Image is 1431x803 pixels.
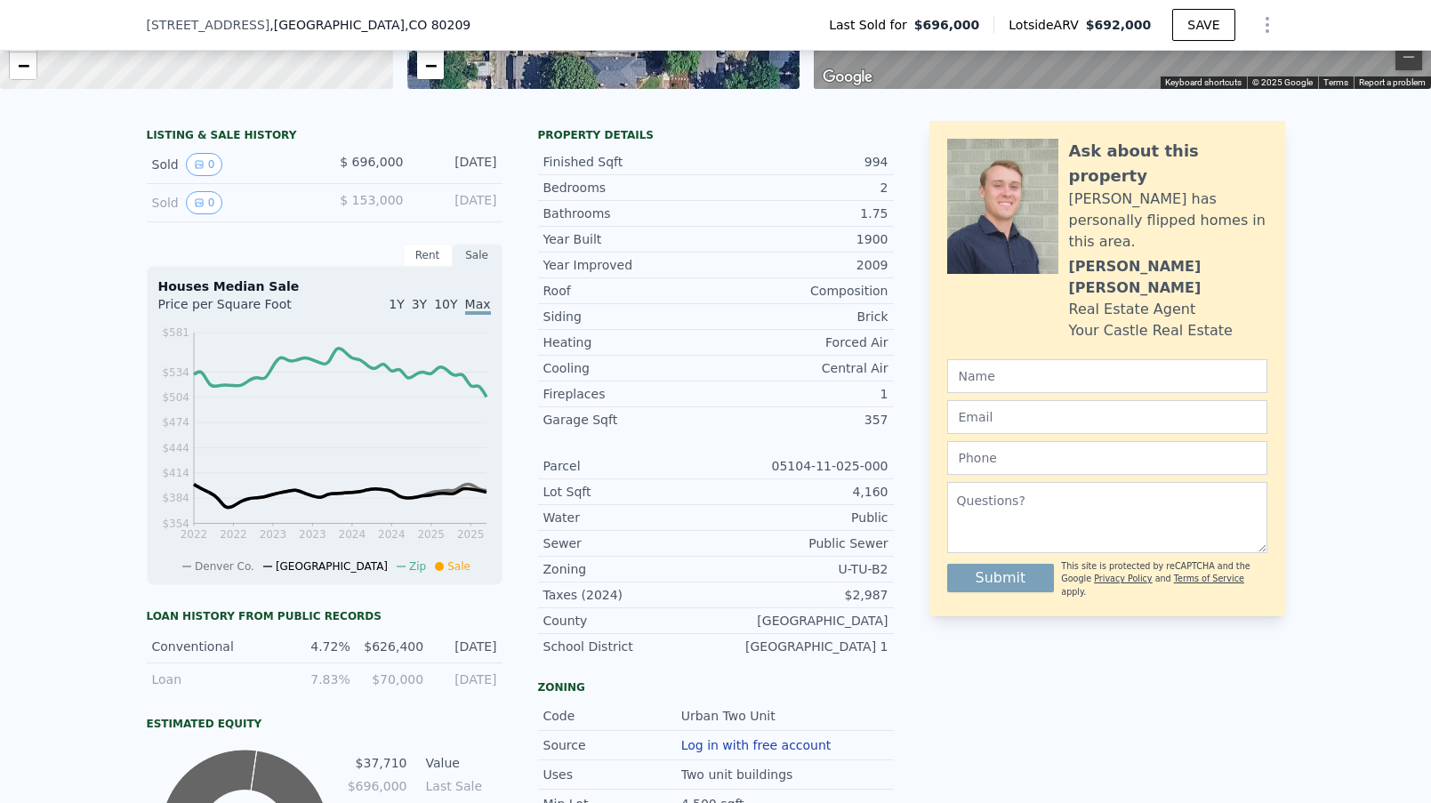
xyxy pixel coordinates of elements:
span: Max [465,297,491,315]
div: Bathrooms [543,205,716,222]
div: [DATE] [418,153,497,176]
div: Bedrooms [543,179,716,197]
div: Taxes (2024) [543,586,716,604]
td: $37,710 [342,753,408,773]
span: $692,000 [1086,18,1152,32]
div: 2009 [716,256,888,274]
tspan: 2024 [338,528,366,541]
span: [STREET_ADDRESS] [147,16,270,34]
div: $2,987 [716,586,888,604]
span: $ 696,000 [340,155,403,169]
div: Your Castle Real Estate [1069,320,1233,341]
button: Zoom out [1395,44,1422,70]
div: [PERSON_NAME] has personally flipped homes in this area. [1069,189,1267,253]
div: Loan history from public records [147,609,502,623]
div: [DATE] [418,191,497,214]
div: Brick [716,308,888,325]
div: Two unit buildings [681,766,797,783]
tspan: 2024 [378,528,406,541]
tspan: $534 [162,366,189,379]
a: Terms (opens in new tab) [1323,77,1348,87]
div: 1.75 [716,205,888,222]
button: Keyboard shortcuts [1165,76,1242,89]
div: [PERSON_NAME] [PERSON_NAME] [1069,256,1267,299]
span: Last Sold for [829,16,914,34]
div: Year Improved [543,256,716,274]
tspan: 2025 [456,528,484,541]
div: This site is protected by reCAPTCHA and the Google and apply. [1061,560,1266,598]
div: Siding [543,308,716,325]
td: Last Sale [422,776,502,796]
div: [DATE] [434,671,496,688]
div: Ask about this property [1069,139,1267,189]
tspan: 2023 [259,528,286,541]
div: Water [543,509,716,526]
div: County [543,612,716,630]
div: Parcel [543,457,716,475]
tspan: $354 [162,518,189,530]
a: Report a problem [1359,77,1426,87]
div: 1 [716,385,888,403]
div: Roof [543,282,716,300]
span: − [18,54,29,76]
div: Garage Sqft [543,411,716,429]
span: 1Y [389,297,404,311]
tspan: 2022 [180,528,207,541]
div: [GEOGRAPHIC_DATA] [716,612,888,630]
input: Name [947,359,1267,393]
div: Central Air [716,359,888,377]
a: Terms of Service [1174,574,1244,583]
input: Phone [947,441,1267,475]
span: $696,000 [914,16,980,34]
div: Zoning [543,560,716,578]
div: $70,000 [361,671,423,688]
div: Year Built [543,230,716,248]
tspan: $384 [162,492,189,504]
tspan: 2022 [220,528,247,541]
div: Finished Sqft [543,153,716,171]
input: Email [947,400,1267,434]
div: 7.83% [287,671,350,688]
a: Zoom out [417,52,444,79]
div: Loan [152,671,277,688]
tspan: $444 [162,442,189,454]
button: Log in with free account [681,738,832,752]
span: Lotside ARV [1009,16,1085,34]
span: [GEOGRAPHIC_DATA] [276,560,388,573]
div: Zoning [538,680,894,695]
div: Sold [152,191,310,214]
span: Denver Co. [195,560,254,573]
span: 3Y [412,297,427,311]
a: Zoom out [10,52,36,79]
span: Zip [409,560,426,573]
div: Lot Sqft [543,483,716,501]
div: Property details [538,128,894,142]
div: 4,160 [716,483,888,501]
button: View historical data [186,153,223,176]
span: , CO 80209 [405,18,470,32]
button: SAVE [1172,9,1234,41]
div: $626,400 [361,638,423,655]
tspan: $504 [162,391,189,404]
div: Forced Air [716,333,888,351]
tspan: $414 [162,467,189,479]
div: Houses Median Sale [158,277,491,295]
span: , [GEOGRAPHIC_DATA] [269,16,470,34]
div: Rent [403,244,453,267]
div: Source [543,736,681,754]
div: Sale [453,244,502,267]
span: − [424,54,436,76]
div: Real Estate Agent [1069,299,1196,320]
tspan: $474 [162,416,189,429]
div: Composition [716,282,888,300]
div: 4.72% [287,638,350,655]
div: Heating [543,333,716,351]
a: Privacy Policy [1094,574,1152,583]
tspan: 2025 [417,528,445,541]
div: U-TU-B2 [716,560,888,578]
a: Open this area in Google Maps (opens a new window) [818,66,877,89]
div: Sold [152,153,310,176]
td: Value [422,753,502,773]
span: 10Y [434,297,457,311]
div: [GEOGRAPHIC_DATA] 1 [716,638,888,655]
